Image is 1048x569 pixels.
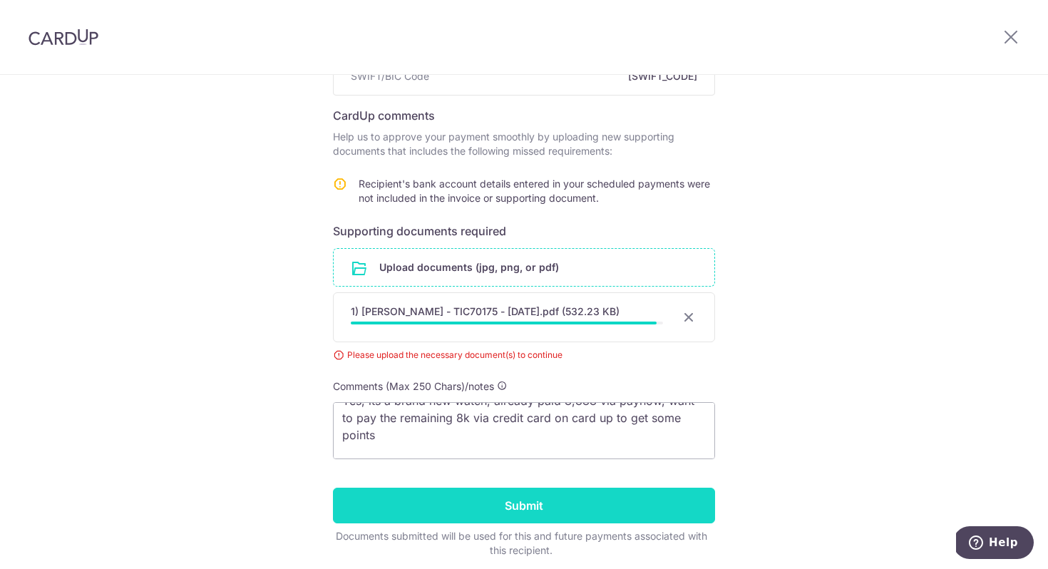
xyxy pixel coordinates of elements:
[333,348,715,362] div: Please upload the necessary document(s) to continue
[333,380,494,392] span: Comments (Max 250 Chars)/notes
[333,130,715,158] p: Help us to approve your payment smoothly by uploading new supporting documents that includes the ...
[359,178,710,204] span: Recipient's bank account details entered in your scheduled payments were not included in the invo...
[435,69,697,83] span: [SWIFT_CODE]
[351,304,663,319] div: 1) [PERSON_NAME] - TIC70175 - [DATE].pdf (532.23 KB)
[333,529,709,558] div: Documents submitted will be used for this and future payments associated with this recipient.
[351,69,429,83] span: SWIFT/BIC Code
[29,29,98,46] img: CardUp
[333,107,715,124] h6: CardUp comments
[956,526,1034,562] iframe: Opens a widget where you can find more information
[333,248,715,287] div: Upload documents (jpg, png, or pdf)
[333,222,715,240] h6: Supporting documents required
[333,488,715,523] input: Submit
[351,322,657,324] div: 98%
